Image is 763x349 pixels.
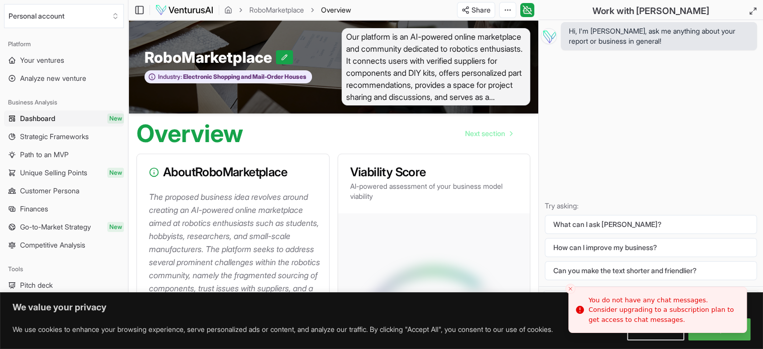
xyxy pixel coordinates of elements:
div: Tools [4,261,124,277]
span: Industry: [158,73,182,81]
button: What can I ask [PERSON_NAME]? [545,215,757,234]
a: Analyze new venture [4,70,124,86]
p: We value your privacy [13,301,750,313]
h1: Overview [136,122,243,146]
span: Competitive Analysis [20,240,85,250]
span: Share [472,5,491,15]
a: DashboardNew [4,110,124,127]
a: Unique Selling PointsNew [4,165,124,181]
a: Go-to-Market StrategyNew [4,219,124,235]
span: Electronic Shopping and Mail-Order Houses [182,73,307,81]
div: You do not have any chat messages. Consider upgrading to a subscription plan to get access to cha... [588,295,738,325]
span: Hi, I'm [PERSON_NAME], ask me anything about your report or business in general! [569,26,749,46]
span: Overview [321,5,351,15]
span: Next section [465,129,505,139]
button: How can I improve my business? [545,238,757,257]
button: Industry:Electronic Shopping and Mail-Order Houses [144,70,312,84]
img: Vera [541,28,557,44]
a: Your ventures [4,52,124,68]
span: Path to an MVP [20,150,69,160]
a: Pitch deck [4,277,124,293]
p: We use cookies to enhance your browsing experience, serve personalized ads or content, and analyz... [13,323,553,335]
a: Finances [4,201,124,217]
p: The proposed business idea revolves around creating an AI-powered online marketplace aimed at rob... [149,190,321,321]
img: logo [155,4,214,16]
span: Our platform is an AI-powered online marketplace and community dedicated to robotics enthusiasts.... [342,28,531,105]
span: Analyze new venture [20,73,86,83]
span: Unique Selling Points [20,168,87,178]
div: Business Analysis [4,94,124,110]
span: Your ventures [20,55,64,65]
p: AI-powered assessment of your business model viability [350,181,518,201]
span: Dashboard [20,113,55,124]
span: Strategic Frameworks [20,132,89,142]
span: Customer Persona [20,186,79,196]
a: Customer Persona [4,183,124,199]
span: Go-to-Market Strategy [20,222,91,232]
h3: About RoboMarketplace [149,166,317,178]
a: Competitive Analysis [4,237,124,253]
div: Platform [4,36,124,52]
span: RoboMarketplace [144,48,276,66]
nav: pagination [457,124,520,144]
button: Close toast [565,284,575,294]
span: Pitch deck [20,280,53,290]
a: RoboMarketplace [249,5,304,15]
button: Can you make the text shorter and friendlier? [545,261,757,280]
span: Finances [20,204,48,214]
button: Select an organization [4,4,124,28]
span: New [107,113,124,124]
p: Try asking: [545,201,757,211]
h2: Work with [PERSON_NAME] [592,4,709,18]
a: Strategic Frameworks [4,129,124,145]
span: New [107,168,124,178]
a: Go to next page [457,124,520,144]
nav: breadcrumb [224,5,351,15]
a: Path to an MVP [4,147,124,163]
h3: Viability Score [350,166,518,178]
span: New [107,222,124,232]
button: Share [457,2,495,18]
